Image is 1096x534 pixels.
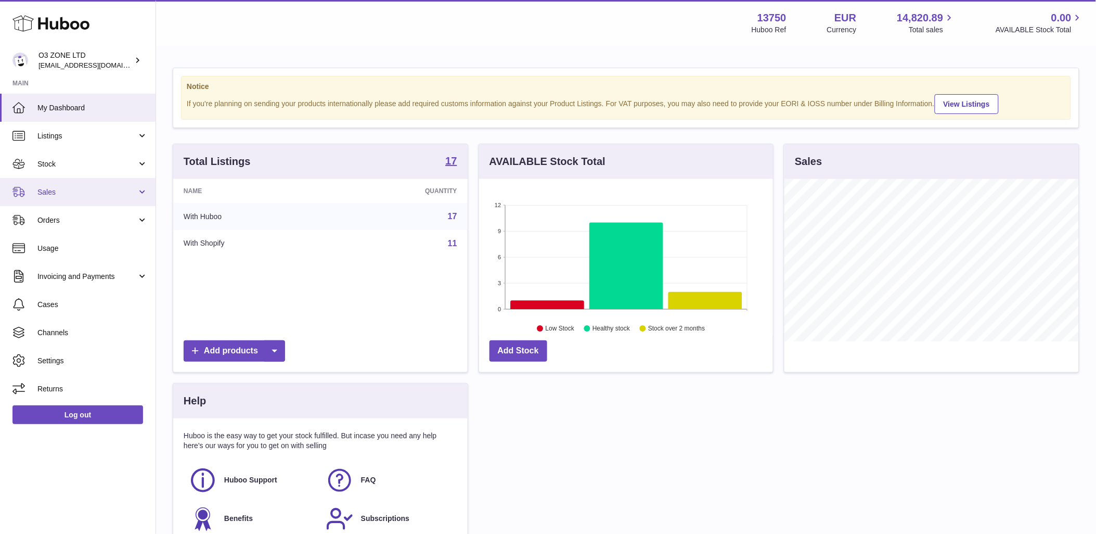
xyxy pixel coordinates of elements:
[448,212,457,221] a: 17
[326,466,452,494] a: FAQ
[495,202,501,208] text: 12
[173,203,332,230] td: With Huboo
[897,11,955,35] a: 14,820.89 Total sales
[189,466,315,494] a: Huboo Support
[184,155,251,169] h3: Total Listings
[37,187,137,197] span: Sales
[37,272,137,282] span: Invoicing and Payments
[935,94,999,114] a: View Listings
[187,82,1065,92] strong: Notice
[326,505,452,533] a: Subscriptions
[498,280,501,286] text: 3
[996,25,1084,35] span: AVAILABLE Stock Total
[448,239,457,248] a: 11
[224,475,277,485] span: Huboo Support
[187,93,1065,114] div: If you're planning on sending your products internationally please add required customs informati...
[546,325,575,333] text: Low Stock
[332,179,468,203] th: Quantity
[648,325,705,333] text: Stock over 2 months
[757,11,786,25] strong: 13750
[445,156,457,168] a: 17
[184,394,206,408] h3: Help
[1051,11,1072,25] span: 0.00
[361,475,376,485] span: FAQ
[37,384,148,394] span: Returns
[12,405,143,424] a: Log out
[37,103,148,113] span: My Dashboard
[37,244,148,253] span: Usage
[909,25,955,35] span: Total sales
[38,61,153,69] span: [EMAIL_ADDRESS][DOMAIN_NAME]
[489,155,605,169] h3: AVAILABLE Stock Total
[37,300,148,310] span: Cases
[996,11,1084,35] a: 0.00 AVAILABLE Stock Total
[173,179,332,203] th: Name
[592,325,630,333] text: Healthy stock
[224,514,253,524] span: Benefits
[498,254,501,260] text: 6
[498,228,501,234] text: 9
[37,215,137,225] span: Orders
[37,131,137,141] span: Listings
[445,156,457,166] strong: 17
[795,155,822,169] h3: Sales
[184,340,285,362] a: Add products
[173,230,332,257] td: With Shopify
[37,356,148,366] span: Settings
[498,306,501,312] text: 0
[184,431,457,451] p: Huboo is the easy way to get your stock fulfilled. But incase you need any help here's our ways f...
[37,159,137,169] span: Stock
[489,340,547,362] a: Add Stock
[834,11,856,25] strong: EUR
[361,514,409,524] span: Subscriptions
[827,25,857,35] div: Currency
[189,505,315,533] a: Benefits
[38,50,132,70] div: O3 ZONE LTD
[897,11,943,25] span: 14,820.89
[752,25,786,35] div: Huboo Ref
[12,53,28,68] img: hello@o3zoneltd.co.uk
[37,328,148,338] span: Channels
